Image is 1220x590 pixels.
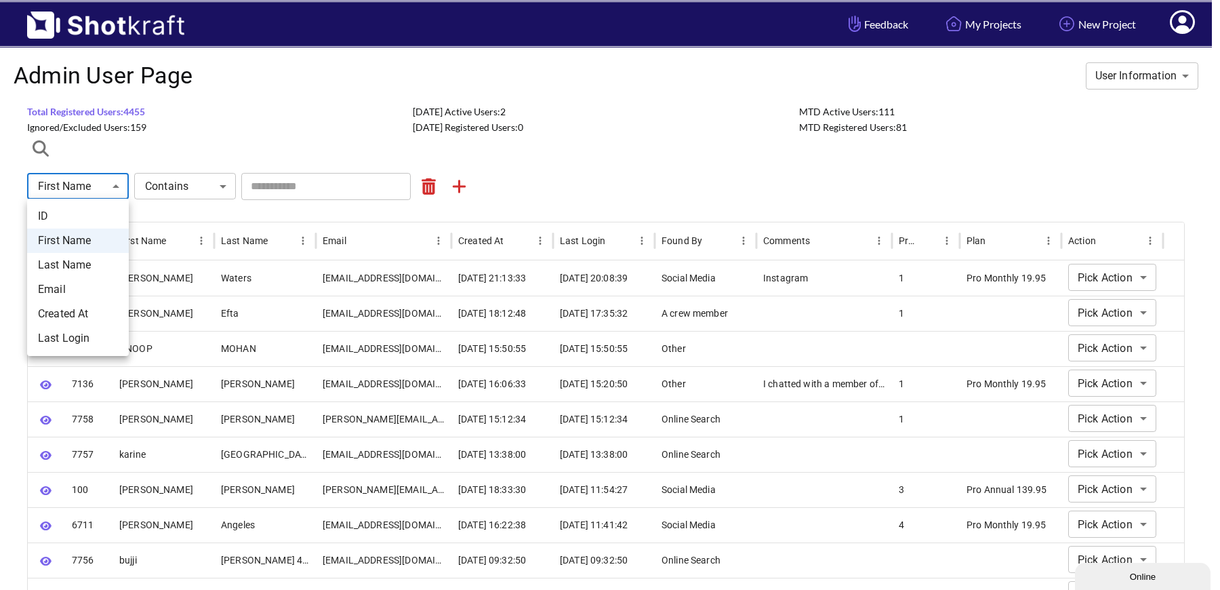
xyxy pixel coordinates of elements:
li: ID [27,204,129,229]
iframe: chat widget [1075,560,1213,590]
li: Last Name [27,253,129,277]
li: Created At [27,302,129,326]
li: Email [27,277,129,302]
li: First Name [27,229,129,253]
li: Last Login [27,326,129,351]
